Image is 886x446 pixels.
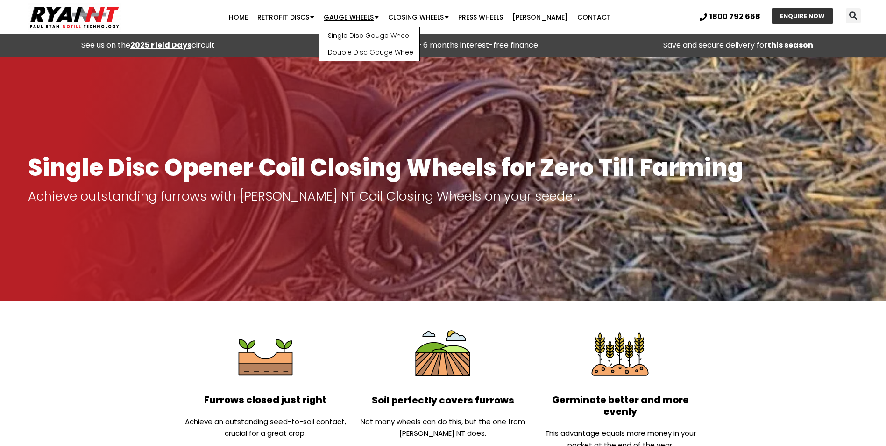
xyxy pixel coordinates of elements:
[172,8,668,27] nav: Menu
[846,8,861,23] div: Search
[319,27,419,44] a: Single Disc Gauge Wheel
[508,8,573,27] a: [PERSON_NAME]
[5,39,291,52] div: See us on the circuit
[359,394,527,406] p: Soil perfectly covers furrows
[232,322,299,389] img: Not too tight… Just right
[319,8,383,27] a: Gauge Wheels
[300,39,586,52] p: Buy Now Pay Later – 6 months interest-free finance
[700,13,760,21] a: 1800 792 668
[319,44,419,61] a: Double Disc Gauge Wheel
[409,322,476,389] img: Soil tilthed perfectly over furrows
[573,8,616,27] a: Contact
[28,190,858,203] p: Achieve outstanding furrows with [PERSON_NAME] NT Coil Closing Wheels on your seeder.
[28,155,858,180] h1: Single Disc Opener Coil Closing Wheels for Zero Till Farming
[359,416,527,439] p: Not many wheels can do this, but the one from [PERSON_NAME] NT does.
[383,8,454,27] a: Closing Wheels
[224,8,253,27] a: Home
[28,3,121,32] img: Ryan NT logo
[587,322,654,389] img: Better and more even germination
[182,394,350,406] p: Furrows closed just right
[595,39,881,52] p: Save and secure delivery for
[454,8,508,27] a: Press Wheels
[780,13,825,19] span: ENQUIRE NOW
[319,27,420,61] ul: Gauge Wheels
[709,13,760,21] span: 1800 792 668
[182,416,350,439] p: Achieve an outstanding seed-to-soil contact, crucial for a great crop.
[130,40,191,50] a: 2025 Field Days
[536,394,704,418] p: Germinate better and more evenly
[253,8,319,27] a: Retrofit Discs
[767,40,813,50] strong: this season
[772,8,833,24] a: ENQUIRE NOW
